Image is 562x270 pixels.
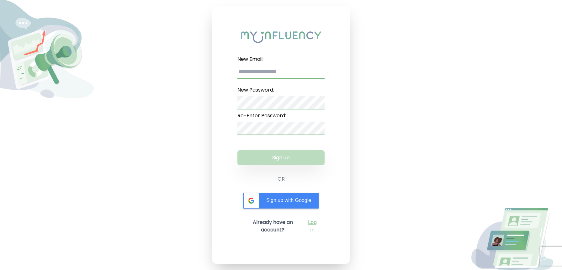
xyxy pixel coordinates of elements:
span: OR [278,175,285,183]
label: New Email: [237,53,324,66]
img: My Influency [241,31,321,43]
a: Log in [305,219,320,234]
label: Re-Enter Password: [237,109,324,122]
h2: Already have an account? [242,219,303,234]
button: Sign up [237,150,324,165]
img: Login Decoration [468,208,562,270]
label: New Password: [237,84,324,96]
span: Sign up with Google [266,198,311,203]
div: Sign up with Google [243,193,319,209]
